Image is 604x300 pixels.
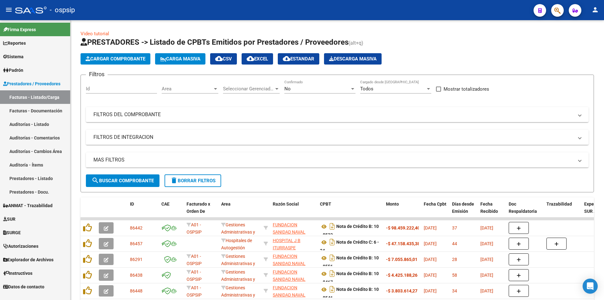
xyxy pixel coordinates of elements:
strong: Nota de Crédito C: 6 - 24 [320,240,379,253]
span: [DATE] [480,241,493,246]
strong: -$ 7.055.865,01 [386,257,417,262]
span: Seleccionar Gerenciador [223,86,274,92]
span: [DATE] [424,257,437,262]
span: Gestiones Administrativas y Otros [221,222,255,242]
span: [DATE] [480,225,493,230]
datatable-header-cell: CPBT [317,197,383,225]
strong: -$ 98.459.222,40 [386,225,420,230]
span: No [284,86,291,92]
mat-panel-title: FILTROS DE INTEGRACION [93,134,573,141]
span: Reportes [3,40,26,47]
span: [DATE] [424,288,437,293]
span: Trazabilidad [546,201,572,207]
span: FUNDACION SANIDAD NAVAL ARGENTINA [273,254,305,273]
span: [DATE] [480,257,493,262]
strong: -$ 4.425.188,26 [386,273,417,278]
mat-expansion-panel-header: MAS FILTROS [86,152,589,167]
button: Descarga Masiva [324,53,382,65]
mat-icon: cloud_download [283,55,290,62]
datatable-header-cell: Area [219,197,261,225]
span: Area [162,86,213,92]
span: SUR [3,216,15,223]
span: Razón Social [273,201,299,207]
span: CAE [161,201,170,207]
span: 86442 [130,225,143,230]
span: ID [130,201,134,207]
span: Fecha Recibido [480,201,498,214]
span: Mostrar totalizadores [444,85,489,93]
div: Open Intercom Messenger [583,279,598,294]
strong: Nota de Crédito B: 10 - 8533 [320,224,379,238]
button: Borrar Filtros [165,174,221,187]
span: (alt+q) [349,40,363,46]
datatable-header-cell: Razón Social [270,197,317,225]
datatable-header-cell: Monto [383,197,421,225]
mat-icon: menu [5,6,13,14]
span: Hospitales de Autogestión [221,238,252,250]
div: 30646918622 [273,269,315,282]
div: 30646918622 [273,284,315,297]
button: Buscar Comprobante [86,174,159,187]
span: Estandar [283,56,314,62]
span: ANMAT - Trazabilidad [3,202,53,209]
mat-icon: cloud_download [247,55,254,62]
span: 34 [452,288,457,293]
span: Cargar Comprobante [86,56,145,62]
datatable-header-cell: Trazabilidad [544,197,582,225]
span: Explorador de Archivos [3,256,53,263]
span: 37 [452,225,457,230]
span: CPBT [320,201,331,207]
app-download-masive: Descarga masiva de comprobantes (adjuntos) [324,53,382,65]
strong: -$ 3.803.614,27 [386,288,417,293]
mat-expansion-panel-header: FILTROS DEL COMPROBANTE [86,107,589,122]
span: Padrón [3,67,23,74]
span: CSV [215,56,232,62]
span: Sistema [3,53,24,60]
i: Descargar documento [328,253,336,263]
span: Doc Respaldatoria [509,201,537,214]
div: 30646918622 [273,253,315,266]
datatable-header-cell: Doc Respaldatoria [506,197,544,225]
h3: Filtros [86,70,108,79]
datatable-header-cell: Fecha Recibido [478,197,506,225]
span: [DATE] [424,241,437,246]
span: EXCEL [247,56,268,62]
button: Cargar Comprobante [81,53,150,65]
span: SURGE [3,229,21,236]
span: FUNDACION SANIDAD NAVAL ARGENTINA [273,222,305,242]
strong: Nota de Crédito B: 10 - 8467 [320,271,379,285]
div: 30660716757 [273,237,315,250]
mat-expansion-panel-header: FILTROS DE INTEGRACION [86,130,589,145]
span: Firma Express [3,26,36,33]
a: Video tutorial [81,31,109,37]
span: Monto [386,201,399,207]
datatable-header-cell: Días desde Emisión [450,197,478,225]
span: [DATE] [424,273,437,278]
span: A01 - OSPSIP [187,222,202,235]
button: Estandar [278,53,319,65]
span: 86457 [130,241,143,246]
span: [DATE] [424,225,437,230]
span: [DATE] [480,288,493,293]
span: Autorizaciones [3,243,38,250]
span: Gestiones Administrativas y Otros [221,269,255,289]
strong: Nota de Crédito B: 10 - 8556 [320,256,379,269]
mat-panel-title: MAS FILTROS [93,156,573,163]
span: 44 [452,241,457,246]
span: Instructivos [3,270,32,277]
span: Descarga Masiva [329,56,377,62]
span: Gestiones Administrativas y Otros [221,254,255,273]
button: EXCEL [242,53,273,65]
span: Fecha Cpbt [424,201,446,207]
mat-panel-title: FILTROS DEL COMPROBANTE [93,111,573,118]
span: [DATE] [480,273,493,278]
span: Días desde Emisión [452,201,474,214]
i: Descargar documento [328,269,336,279]
span: HOSPITAL J B ITURRASPE [273,238,300,250]
span: 86448 [130,288,143,293]
i: Descargar documento [328,237,336,247]
span: A01 - OSPSIP [187,285,202,297]
span: 86291 [130,257,143,262]
mat-icon: cloud_download [215,55,223,62]
button: CSV [210,53,237,65]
